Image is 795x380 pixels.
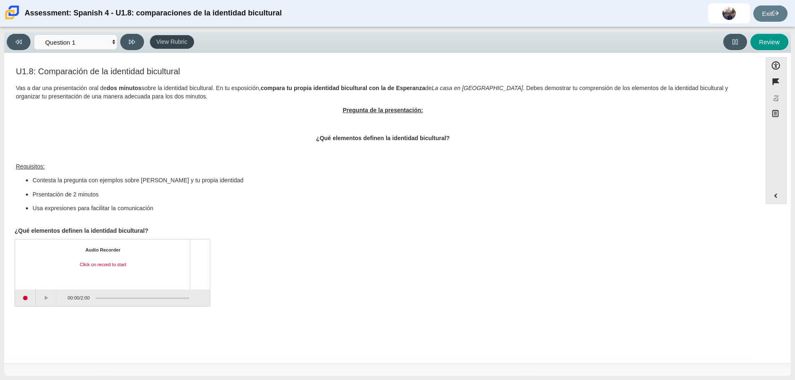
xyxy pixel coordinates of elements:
[33,204,750,213] p: Usa expresiones para facilitar la comunicación
[753,5,787,22] a: Exit
[16,163,45,170] u: Requisitos:
[107,84,141,92] strong: dos minutos
[23,262,183,268] div: Click on record to start
[766,90,787,106] button: Toggle response masking
[33,191,750,199] p: Prsentación de 2 minutos
[722,7,736,20] img: britta.barnhart.NdZ84j
[3,15,21,23] a: Carmen School of Science & Technology
[3,4,21,21] img: Carmen School of Science & Technology
[16,67,750,76] h3: U1.8: Comparación de la identidad bicultural
[316,134,449,142] b: ¿Qué elementos definen la identidad bicultural?
[81,295,90,301] span: 2:00
[16,84,750,101] p: Vas a dar una presentación oral de sobre la identidad bicultural. En tu esposición, de . Debes de...
[766,57,787,73] button: Open Accessibility Menu
[750,34,788,50] button: Review
[260,84,425,92] strong: compara tu propia identidad bicultural con la de Esperanza
[79,295,81,301] span: /
[33,176,750,185] p: Contesta la pregunta con ejemplos sobre [PERSON_NAME] y tu propia identidad
[766,188,786,204] button: Expand menu. Displays the button labels.
[343,106,423,114] strong: Pregunta de la presentación:
[8,57,757,360] div: Assessment items
[68,295,79,301] span: 00:00
[15,289,36,306] button: Start recording
[25,3,282,23] div: Assessment: Spanish 4 - U1.8: comparaciones de la identidad bicultural
[150,35,194,49] button: View Rubric
[36,289,57,306] button: Play
[766,106,787,123] button: Notepad
[766,73,787,90] button: Flag item
[86,247,121,254] div: Audio Recorder
[96,297,189,299] div: Progress
[432,84,523,92] i: La casa en [GEOGRAPHIC_DATA]
[15,227,148,234] b: ¿Qué elementos definen la identidad bicultural?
